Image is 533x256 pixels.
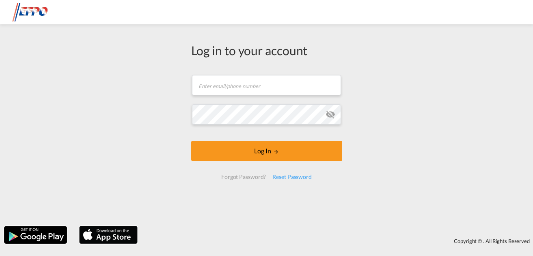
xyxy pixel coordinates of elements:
[192,75,341,95] input: Enter email/phone number
[142,234,533,248] div: Copyright © . All Rights Reserved
[191,141,342,161] button: LOGIN
[3,225,68,245] img: google.png
[218,170,269,184] div: Forgot Password?
[269,170,315,184] div: Reset Password
[12,3,67,22] img: d38966e06f5511efa686cdb0e1f57a29.png
[326,110,335,119] md-icon: icon-eye-off
[78,225,138,245] img: apple.png
[191,42,342,59] div: Log in to your account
